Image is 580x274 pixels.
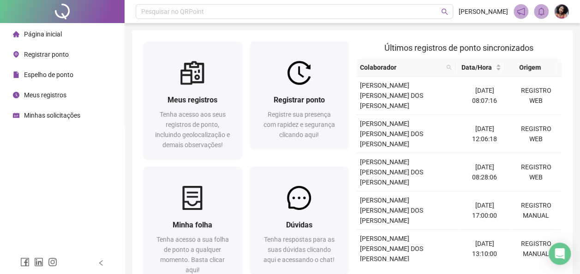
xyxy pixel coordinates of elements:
span: Registrar ponto [24,51,69,58]
td: [DATE] 08:07:16 [459,77,510,115]
a: Registrar pontoRegistre sua presença com rapidez e segurança clicando aqui! [250,42,349,149]
span: home [13,31,19,37]
span: [PERSON_NAME] [PERSON_NAME] DOS [PERSON_NAME] [360,235,423,262]
span: Página inicial [24,30,62,38]
td: REGISTRO WEB [510,77,562,115]
span: linkedin [34,257,43,267]
span: facebook [20,257,30,267]
span: Tenha acesso a sua folha de ponto a qualquer momento. Basta clicar aqui! [156,236,229,274]
span: [PERSON_NAME] [459,6,508,17]
span: Espelho de ponto [24,71,73,78]
span: Tenha acesso aos seus registros de ponto, incluindo geolocalização e demais observações! [155,111,230,149]
span: Dúvidas [286,220,312,229]
span: Registre sua presença com rapidez e segurança clicando aqui! [263,111,335,138]
a: DúvidasTenha respostas para as suas dúvidas clicando aqui e acessando o chat! [250,167,349,274]
span: notification [517,7,525,16]
span: bell [537,7,545,16]
td: REGISTRO WEB [510,115,562,153]
span: search [446,65,452,70]
span: Últimos registros de ponto sincronizados [384,43,533,53]
th: Origem [505,59,555,77]
span: search [444,60,454,74]
span: instagram [48,257,57,267]
span: schedule [13,112,19,119]
span: search [441,8,448,15]
span: Minhas solicitações [24,112,80,119]
span: Minha folha [173,220,212,229]
span: [PERSON_NAME] [PERSON_NAME] DOS [PERSON_NAME] [360,197,423,224]
span: Tenha respostas para as suas dúvidas clicando aqui e acessando o chat! [263,236,335,263]
span: [PERSON_NAME] [PERSON_NAME] DOS [PERSON_NAME] [360,82,423,109]
th: Data/Hora [455,59,505,77]
td: [DATE] 12:06:18 [459,115,510,153]
span: environment [13,51,19,58]
span: Meus registros [167,95,217,104]
a: Meus registrosTenha acesso aos seus registros de ponto, incluindo geolocalização e demais observa... [143,42,242,159]
td: REGISTRO MANUAL [510,191,562,230]
td: REGISTRO WEB [510,153,562,191]
img: 90427 [555,5,568,18]
span: clock-circle [13,92,19,98]
div: Open Intercom Messenger [549,243,571,265]
span: Data/Hora [459,62,494,72]
span: file [13,71,19,78]
span: left [98,260,104,266]
span: Colaborador [360,62,442,72]
span: Meus registros [24,91,66,99]
span: [PERSON_NAME] [PERSON_NAME] DOS [PERSON_NAME] [360,158,423,186]
td: REGISTRO MANUAL [510,230,562,268]
span: [PERSON_NAME] [PERSON_NAME] DOS [PERSON_NAME] [360,120,423,148]
td: [DATE] 13:10:00 [459,230,510,268]
td: [DATE] 08:28:06 [459,153,510,191]
span: Registrar ponto [274,95,325,104]
td: [DATE] 17:00:00 [459,191,510,230]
